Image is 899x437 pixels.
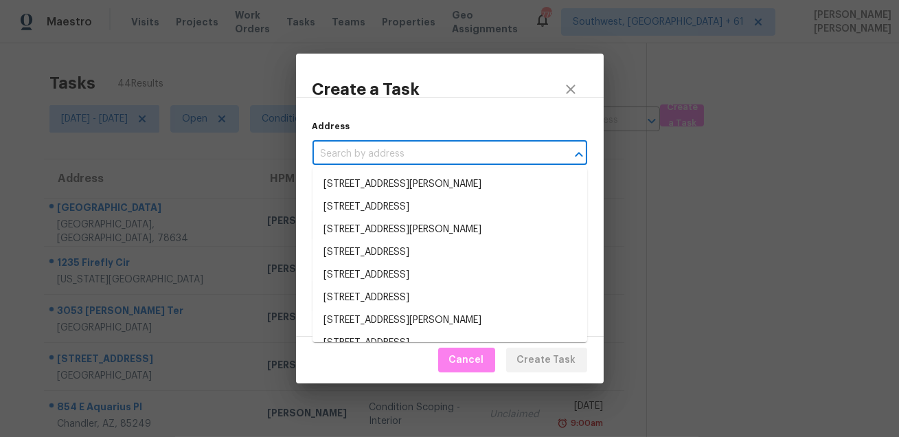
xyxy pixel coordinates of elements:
button: close [554,73,587,106]
input: Search by address [312,144,549,165]
li: [STREET_ADDRESS] [312,287,587,309]
h3: Create a Task [312,80,420,99]
button: Close [569,145,589,164]
li: [STREET_ADDRESS] [312,332,587,355]
li: [STREET_ADDRESS] [312,264,587,287]
button: Cancel [438,348,495,373]
span: Cancel [449,352,484,369]
li: [STREET_ADDRESS][PERSON_NAME] [312,218,587,241]
li: [STREET_ADDRESS][PERSON_NAME] [312,309,587,332]
label: Address [312,122,350,131]
li: [STREET_ADDRESS][PERSON_NAME] [312,173,587,196]
li: [STREET_ADDRESS] [312,196,587,218]
li: [STREET_ADDRESS] [312,241,587,264]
